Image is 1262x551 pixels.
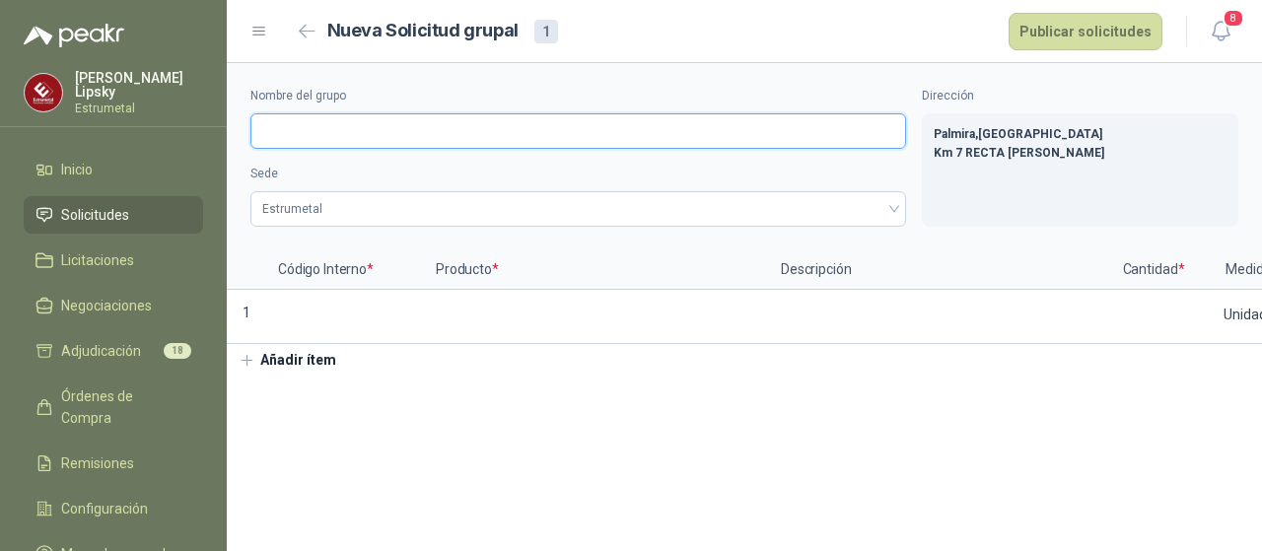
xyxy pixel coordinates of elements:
[227,290,266,344] p: 1
[24,332,203,370] a: Adjudicación18
[922,87,1238,105] label: Dirección
[61,498,148,519] span: Configuración
[24,241,203,279] a: Licitaciones
[424,250,769,290] p: Producto
[24,287,203,324] a: Negociaciones
[24,24,124,47] img: Logo peakr
[24,151,203,188] a: Inicio
[24,445,203,482] a: Remisiones
[61,295,152,316] span: Negociaciones
[250,165,906,183] label: Sede
[24,490,203,527] a: Configuración
[262,194,894,224] span: Estrumetal
[1009,13,1162,50] button: Publicar solicitudes
[934,144,1227,163] p: Km 7 RECTA [PERSON_NAME]
[24,378,203,437] a: Órdenes de Compra
[61,159,93,180] span: Inicio
[227,344,348,378] button: Añadir ítem
[75,103,203,114] p: Estrumetal
[25,74,62,111] img: Company Logo
[1114,250,1193,290] p: Cantidad
[1203,14,1238,49] button: 8
[250,87,906,105] label: Nombre del grupo
[534,20,558,43] div: 1
[769,250,1114,290] p: Descripción
[934,125,1227,144] p: Palmira , [GEOGRAPHIC_DATA]
[266,250,424,290] p: Código Interno
[1223,9,1244,28] span: 8
[61,340,141,362] span: Adjudicación
[61,385,184,429] span: Órdenes de Compra
[61,249,134,271] span: Licitaciones
[327,17,519,45] h2: Nueva Solicitud grupal
[61,204,129,226] span: Solicitudes
[75,71,203,99] p: [PERSON_NAME] Lipsky
[164,343,191,359] span: 18
[61,452,134,474] span: Remisiones
[24,196,203,234] a: Solicitudes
